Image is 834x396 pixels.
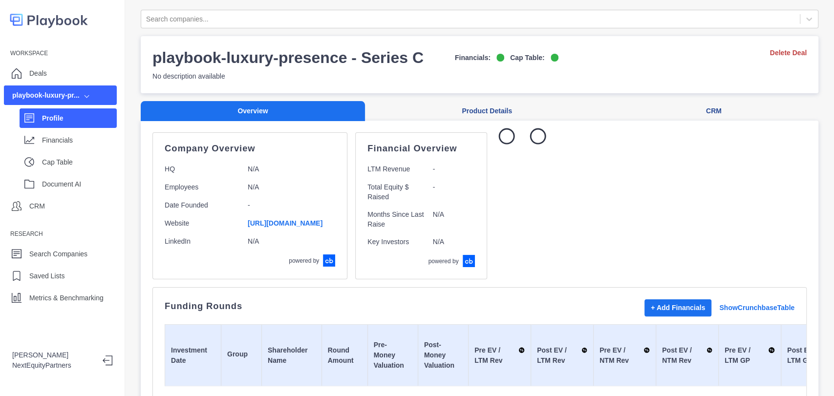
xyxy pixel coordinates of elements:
img: Sort [768,345,775,355]
p: Total Equity $ Raised [367,182,425,202]
p: Website [165,218,240,229]
p: - [433,182,475,202]
div: Group [227,349,256,362]
p: Financials: [455,53,491,63]
p: [PERSON_NAME] [12,350,95,360]
a: Delete Deal [770,48,807,58]
p: Saved Lists [29,271,64,281]
p: Document AI [42,179,117,189]
img: Sort [706,345,712,355]
p: Profile [42,113,117,124]
div: Round Amount [328,345,362,366]
p: N/A [248,182,335,192]
button: Overview [141,101,365,121]
p: Date Founded [165,200,240,210]
p: Metrics & Benchmarking [29,293,104,303]
p: Employees [165,182,240,192]
div: Pre-Money Valuation [374,340,412,371]
p: LTM Revenue [367,164,425,174]
p: Deals [29,68,47,79]
p: powered by [428,257,459,266]
div: playbook-luxury-pr... [12,90,80,101]
p: Financials [42,135,117,146]
p: - [433,164,475,174]
div: Pre EV / LTM Rev [474,345,525,366]
img: Sort [581,345,587,355]
img: on-logo [496,54,504,62]
p: NextEquityPartners [12,360,95,371]
p: Key Investors [367,237,425,247]
p: Search Companies [29,249,87,259]
p: Financial Overview [367,145,474,152]
img: logo-colored [10,10,88,30]
button: Product Details [365,101,609,121]
h3: playbook-luxury-presence - Series C [152,48,424,67]
img: crunchbase-logo [323,254,335,267]
img: crunchbase-logo [463,255,475,267]
div: Pre EV / NTM Rev [599,345,650,366]
img: Sort [518,345,525,355]
button: + Add Financials [644,299,711,316]
p: N/A [433,237,475,247]
a: [URL][DOMAIN_NAME] [248,219,322,227]
p: powered by [289,256,319,265]
p: Cap Table: [510,53,545,63]
p: Funding Rounds [165,302,242,310]
div: Shareholder Name [268,345,316,366]
p: Months Since Last Raise [367,209,425,229]
div: Investment Date [171,345,215,366]
p: - [248,200,335,210]
div: Pre EV / LTM GP [725,345,775,366]
p: LinkedIn [165,236,240,247]
img: Sort [643,345,650,355]
div: Post-Money Valuation [424,340,462,371]
p: N/A [248,164,335,174]
img: on-logo [551,54,558,62]
p: No description available [152,71,558,82]
p: Cap Table [42,157,117,167]
p: N/A [433,209,475,229]
div: Post EV / LTM Rev [537,345,587,366]
div: Post EV / NTM Rev [662,345,712,366]
a: Show Crunchbase Table [719,303,794,313]
p: HQ [165,164,240,174]
p: N/A [248,236,335,247]
p: CRM [29,201,45,211]
p: Company Overview [165,145,335,152]
button: CRM [609,101,818,121]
